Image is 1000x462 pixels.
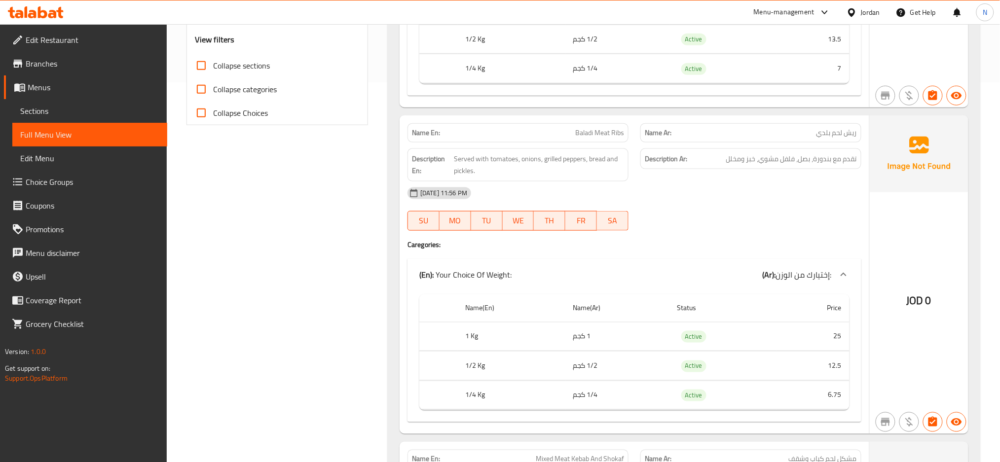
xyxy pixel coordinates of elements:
[681,34,706,45] div: Active
[4,265,167,288] a: Upsell
[213,83,277,95] span: Collapse categories
[457,294,565,322] th: Name(En)
[681,360,706,372] span: Active
[440,211,471,231] button: MO
[444,213,467,228] span: MO
[569,213,593,228] span: FR
[475,213,499,228] span: TU
[565,54,669,83] td: 1/4 كجم
[754,6,815,18] div: Menu-management
[565,352,669,381] td: 1/2 كجم
[213,107,268,119] span: Collapse Choices
[5,372,68,385] a: Support.OpsPlatform
[28,81,159,93] span: Menus
[565,294,669,322] th: Name(Ar)
[26,294,159,306] span: Coverage Report
[4,241,167,265] a: Menu disclaimer
[12,99,167,123] a: Sections
[26,223,159,235] span: Promotions
[726,153,857,165] span: تقدم مع بندورة، بصل، فلفل مشوي، خبز ومخلل
[457,322,565,351] th: 1 Kg
[20,129,159,141] span: Full Menu View
[777,352,850,381] td: 12.5
[926,291,931,311] span: 0
[457,352,565,381] th: 1/2 Kg
[412,213,436,228] span: SU
[763,267,776,282] b: (Ar):
[565,381,669,410] td: 1/4 كجم
[457,54,565,83] th: 1/4 Kg
[457,381,565,410] th: 1/4 Kg
[419,269,512,281] p: Your Choice Of Weight:
[681,63,706,74] span: Active
[669,294,778,322] th: Status
[4,75,167,99] a: Menus
[575,128,624,138] span: Baladi Meat Ribs
[645,128,671,138] strong: Name Ar:
[4,312,167,336] a: Grocery Checklist
[407,211,440,231] button: SU
[565,211,597,231] button: FR
[681,360,706,372] div: Active
[416,188,471,198] span: [DATE] 11:56 PM
[777,25,850,54] td: 13.5
[412,153,452,177] strong: Description En:
[681,331,706,343] span: Active
[419,294,850,411] table: choices table
[4,52,167,75] a: Branches
[861,7,880,18] div: Jordan
[26,176,159,188] span: Choice Groups
[777,322,850,351] td: 25
[26,58,159,70] span: Branches
[899,412,919,432] button: Purchased item
[20,105,159,117] span: Sections
[26,247,159,259] span: Menu disclaimer
[407,259,861,290] div: (En): Your Choice Of Weight:(Ar):إختيارك من الوزن:
[419,267,434,282] b: (En):
[26,200,159,212] span: Coupons
[899,86,919,106] button: Purchased item
[12,146,167,170] a: Edit Menu
[565,25,669,54] td: 1/2 كجم
[777,54,850,83] td: 7
[681,390,706,401] span: Active
[12,123,167,146] a: Full Menu View
[601,213,625,228] span: SA
[471,211,503,231] button: TU
[26,271,159,283] span: Upsell
[454,153,624,177] span: Served with tomatoes, onions, grilled peppers, bread and pickles.
[681,331,706,343] div: Active
[534,211,565,231] button: TH
[195,34,235,45] h3: View filters
[870,115,968,192] img: Ae5nvW7+0k+MAAAAAElFTkSuQmCC
[983,7,987,18] span: N
[538,213,561,228] span: TH
[923,412,943,432] button: Has choices
[923,86,943,106] button: Has choices
[507,213,530,228] span: WE
[947,412,966,432] button: Available
[907,291,924,311] span: JOD
[503,211,534,231] button: WE
[816,128,857,138] span: ريش لحم بلدي
[777,381,850,410] td: 6.75
[4,217,167,241] a: Promotions
[31,345,46,358] span: 1.0.0
[565,322,669,351] td: 1 كجم
[4,194,167,217] a: Coupons
[412,128,440,138] strong: Name En:
[4,28,167,52] a: Edit Restaurant
[4,170,167,194] a: Choice Groups
[597,211,629,231] button: SA
[4,288,167,312] a: Coverage Report
[777,294,850,322] th: Price
[645,153,687,165] strong: Description Ar:
[5,345,29,358] span: Version:
[213,60,270,71] span: Collapse sections
[26,34,159,46] span: Edit Restaurant
[26,318,159,330] span: Grocery Checklist
[20,152,159,164] span: Edit Menu
[5,362,50,375] span: Get support on:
